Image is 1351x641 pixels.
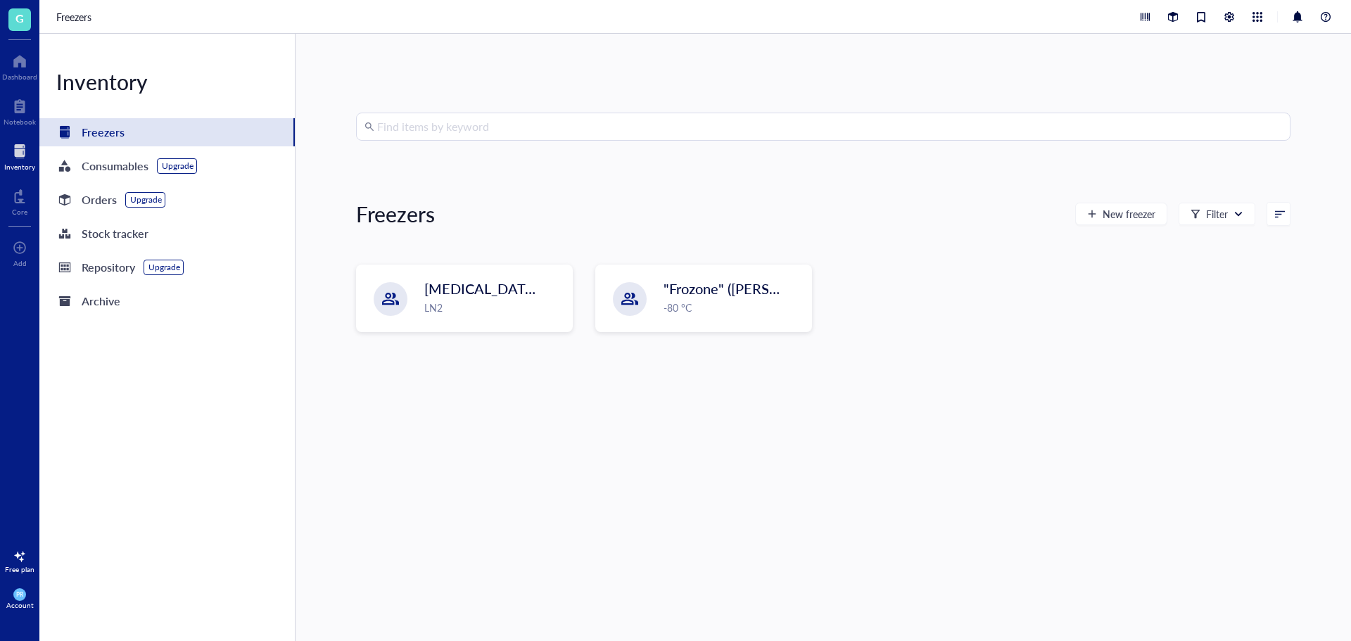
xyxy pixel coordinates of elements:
[2,72,37,81] div: Dashboard
[15,9,24,27] span: G
[12,208,27,216] div: Core
[356,200,435,228] div: Freezers
[39,220,295,248] a: Stock tracker
[39,186,295,214] a: OrdersUpgrade
[4,163,35,171] div: Inventory
[82,156,148,176] div: Consumables
[39,253,295,281] a: RepositoryUpgrade
[39,287,295,315] a: Archive
[56,9,94,25] a: Freezers
[6,601,34,609] div: Account
[664,279,966,298] span: "Frozone" ([PERSON_NAME]/[PERSON_NAME])
[1103,208,1155,220] span: New freezer
[39,152,295,180] a: ConsumablesUpgrade
[13,259,27,267] div: Add
[82,291,120,311] div: Archive
[1075,203,1167,225] button: New freezer
[664,300,803,315] div: -80 °C
[424,300,564,315] div: LN2
[39,118,295,146] a: Freezers
[12,185,27,216] a: Core
[4,140,35,171] a: Inventory
[4,118,36,126] div: Notebook
[82,258,135,277] div: Repository
[39,68,295,96] div: Inventory
[5,565,34,573] div: Free plan
[148,262,180,273] div: Upgrade
[82,190,117,210] div: Orders
[16,591,23,598] span: PR
[162,160,194,172] div: Upgrade
[4,95,36,126] a: Notebook
[82,122,125,142] div: Freezers
[130,194,162,205] div: Upgrade
[1206,206,1228,222] div: Filter
[2,50,37,81] a: Dashboard
[82,224,148,243] div: Stock tracker
[424,279,832,298] span: [MEDICAL_DATA] Storage ([PERSON_NAME]/[PERSON_NAME])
